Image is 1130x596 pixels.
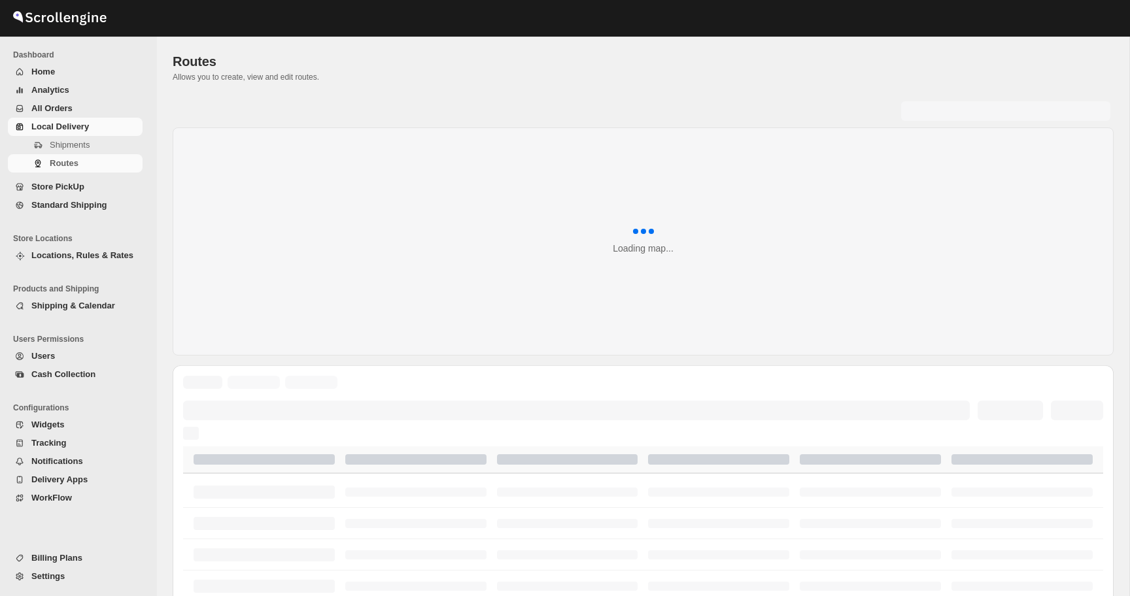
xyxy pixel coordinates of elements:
span: WorkFlow [31,493,72,503]
span: Store Locations [13,233,148,244]
button: Cash Collection [8,365,143,384]
span: Home [31,67,55,76]
span: Settings [31,571,65,581]
button: Locations, Rules & Rates [8,246,143,265]
span: Routes [173,54,216,69]
button: Shipping & Calendar [8,297,143,315]
button: Delivery Apps [8,471,143,489]
span: Cash Collection [31,369,95,379]
span: Widgets [31,420,64,429]
span: Routes [50,158,78,168]
span: Locations, Rules & Rates [31,250,133,260]
button: Tracking [8,434,143,452]
span: Store PickUp [31,182,84,191]
span: Users Permissions [13,334,148,344]
button: Shipments [8,136,143,154]
button: WorkFlow [8,489,143,507]
span: Billing Plans [31,553,82,563]
span: Users [31,351,55,361]
button: Users [8,347,143,365]
button: Analytics [8,81,143,99]
span: Shipments [50,140,90,150]
span: Tracking [31,438,66,448]
button: Widgets [8,416,143,434]
span: Shipping & Calendar [31,301,115,310]
button: Home [8,63,143,81]
button: All Orders [8,99,143,118]
span: Analytics [31,85,69,95]
button: Routes [8,154,143,173]
span: Notifications [31,456,83,466]
span: Standard Shipping [31,200,107,210]
button: Notifications [8,452,143,471]
span: Configurations [13,403,148,413]
p: Allows you to create, view and edit routes. [173,72,1114,82]
button: Settings [8,567,143,586]
span: Dashboard [13,50,148,60]
span: Products and Shipping [13,284,148,294]
div: Loading map... [613,242,674,255]
button: Billing Plans [8,549,143,567]
span: All Orders [31,103,73,113]
span: Local Delivery [31,122,89,131]
span: Delivery Apps [31,474,88,484]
